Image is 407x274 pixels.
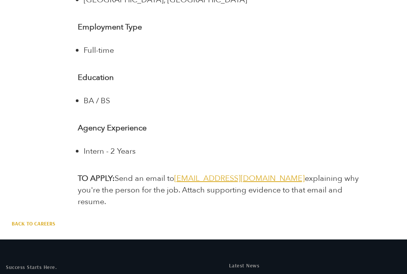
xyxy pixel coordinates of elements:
[78,22,142,32] strong: Employment Type
[12,220,55,227] a: Back to Careers
[78,72,114,83] strong: Education
[84,45,363,56] li: Full-time
[115,173,174,184] span: Send an email to
[229,263,402,268] h5: Latest News
[6,264,57,271] mark: Success Starts Here.
[84,95,363,107] li: BA / BS
[174,173,305,184] a: [EMAIL_ADDRESS][DOMAIN_NAME]
[78,173,359,207] span: explaining why you're the person for the job. Attach supporting evidence to that email and resume.
[78,173,115,184] b: TO APPLY:
[78,123,147,133] strong: Agency Experience
[84,146,363,157] li: Intern - 2 Years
